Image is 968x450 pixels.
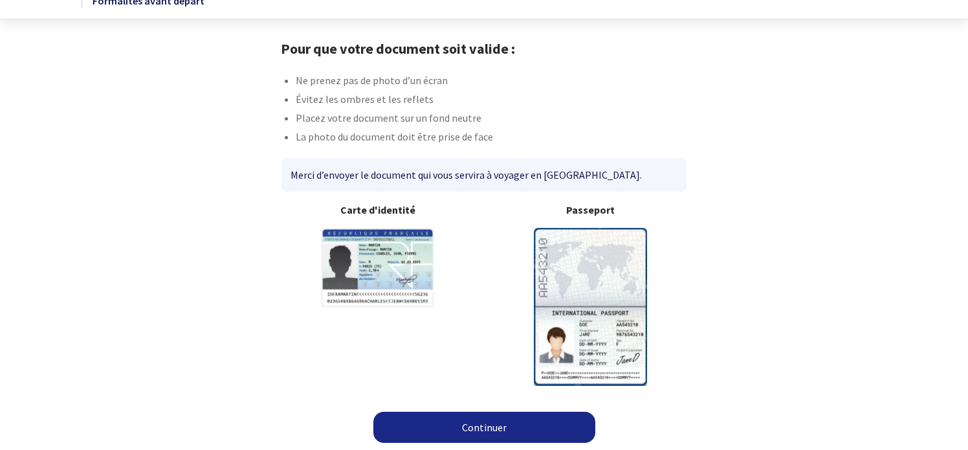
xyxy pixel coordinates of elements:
b: Passeport [494,202,687,218]
div: Merci d’envoyer le document qui vous servira à voyager en [GEOGRAPHIC_DATA]. [281,158,686,192]
a: Continuer [373,412,595,443]
img: illuCNI.svg [321,228,434,308]
li: Évitez les ombres et les reflets [296,91,687,110]
b: Carte d'identité [281,202,474,218]
img: illuPasseport.svg [534,228,647,385]
li: La photo du document doit être prise de face [296,129,687,148]
h1: Pour que votre document soit valide : [281,40,687,57]
li: Placez votre document sur un fond neutre [296,110,687,129]
li: Ne prenez pas de photo d’un écran [296,73,687,91]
